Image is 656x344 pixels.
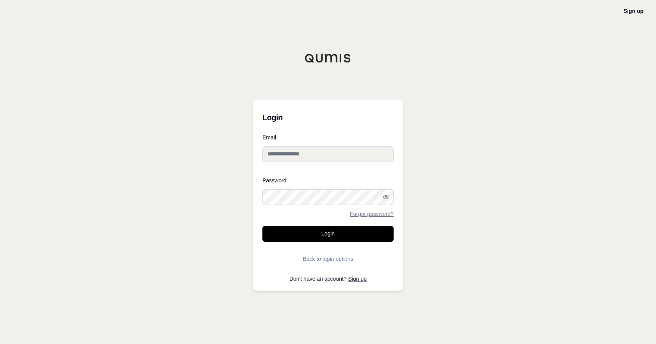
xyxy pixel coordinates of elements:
[262,251,394,267] button: Back to login options
[262,135,394,140] label: Email
[262,276,394,282] p: Don't have an account?
[262,110,394,125] h3: Login
[348,276,367,282] a: Sign up
[262,226,394,242] button: Login
[262,178,394,183] label: Password
[350,211,394,217] a: Forgot password?
[305,53,351,63] img: Qumis
[624,8,644,14] a: Sign up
